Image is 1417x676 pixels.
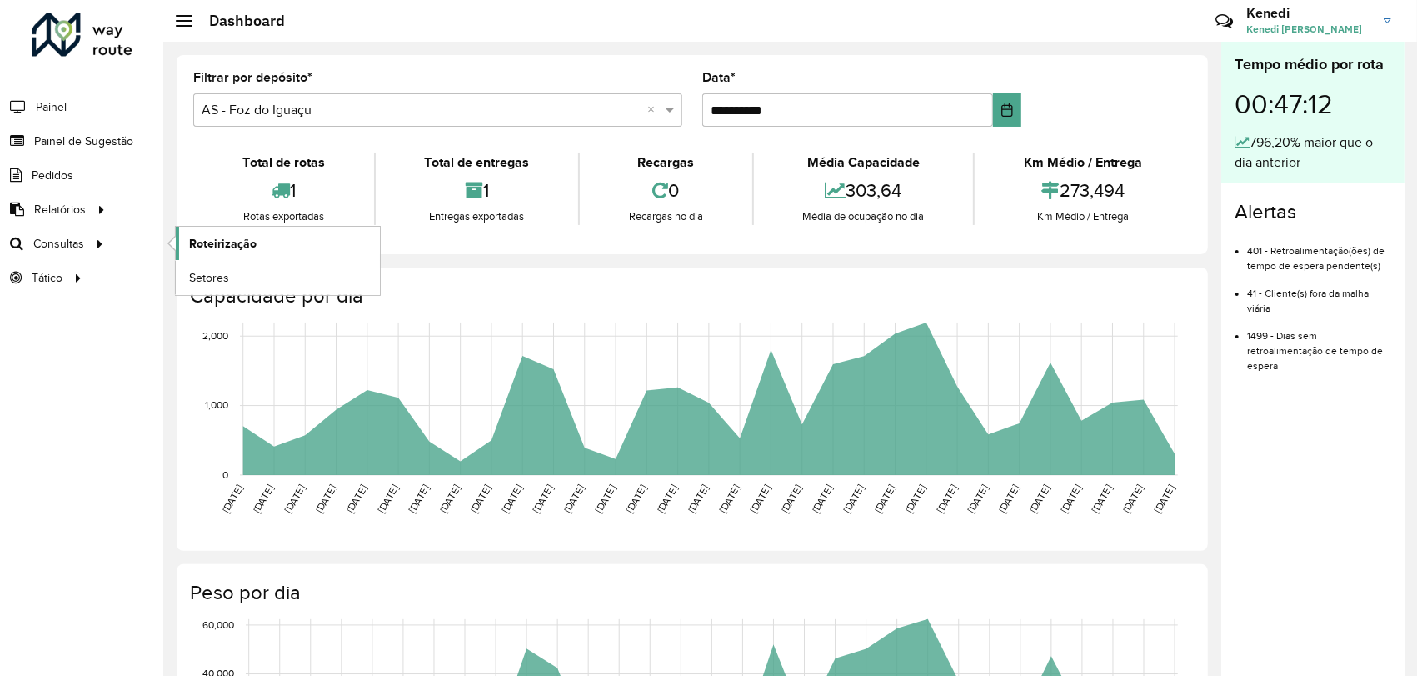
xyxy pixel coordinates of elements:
[1090,483,1114,515] text: [DATE]
[996,483,1020,515] text: [DATE]
[202,330,228,341] text: 2,000
[979,153,1187,173] div: Km Médio / Entrega
[655,483,679,515] text: [DATE]
[624,483,648,515] text: [DATE]
[1247,273,1391,316] li: 41 - Cliente(s) fora da malha viária
[758,208,970,225] div: Média de ocupação no dia
[376,483,400,515] text: [DATE]
[1028,483,1052,515] text: [DATE]
[593,483,617,515] text: [DATE]
[841,483,866,515] text: [DATE]
[189,235,257,253] span: Roteirização
[1247,316,1391,373] li: 1499 - Dias sem retroalimentação de tempo de espera
[584,173,748,208] div: 0
[584,208,748,225] div: Recargas no dia
[380,153,575,173] div: Total de entregas
[1206,3,1242,39] a: Contato Rápido
[32,269,62,287] span: Tático
[189,269,229,287] span: Setores
[979,208,1187,225] div: Km Médio / Entrega
[192,12,285,30] h2: Dashboard
[647,100,661,120] span: Clear all
[313,483,337,515] text: [DATE]
[1120,483,1145,515] text: [DATE]
[1247,231,1391,273] li: 401 - Retroalimentação(ões) de tempo de espera pendente(s)
[197,208,370,225] div: Rotas exportadas
[34,133,133,150] span: Painel de Sugestão
[205,400,228,411] text: 1,000
[531,483,555,515] text: [DATE]
[407,483,431,515] text: [DATE]
[32,167,73,184] span: Pedidos
[1152,483,1176,515] text: [DATE]
[193,68,312,88] label: Filtrar por depósito
[222,469,228,480] text: 0
[686,483,710,515] text: [DATE]
[872,483,896,515] text: [DATE]
[202,619,234,630] text: 60,000
[717,483,741,515] text: [DATE]
[1235,133,1391,173] div: 796,20% maior que o dia anterior
[437,483,462,515] text: [DATE]
[811,483,835,515] text: [DATE]
[993,93,1021,127] button: Choose Date
[1246,5,1371,21] h3: Kenedi
[1246,22,1371,37] span: Kenedi [PERSON_NAME]
[561,483,586,515] text: [DATE]
[190,284,1191,308] h4: Capacidade por dia
[36,98,67,116] span: Painel
[758,173,970,208] div: 303,64
[197,153,370,173] div: Total de rotas
[33,235,84,253] span: Consultas
[979,173,1187,208] div: 273,494
[251,483,275,515] text: [DATE]
[779,483,803,515] text: [DATE]
[344,483,368,515] text: [DATE]
[1059,483,1083,515] text: [DATE]
[1235,76,1391,133] div: 00:47:12
[584,153,748,173] div: Recargas
[965,483,990,515] text: [DATE]
[176,227,380,260] a: Roteirização
[380,208,575,225] div: Entregas exportadas
[748,483,772,515] text: [DATE]
[197,173,370,208] div: 1
[500,483,524,515] text: [DATE]
[935,483,959,515] text: [DATE]
[176,261,380,294] a: Setores
[220,483,244,515] text: [DATE]
[1235,53,1391,76] div: Tempo médio por rota
[702,68,736,88] label: Data
[903,483,927,515] text: [DATE]
[34,201,86,218] span: Relatórios
[190,581,1191,605] h4: Peso por dia
[758,153,970,173] div: Média Capacidade
[282,483,307,515] text: [DATE]
[468,483,492,515] text: [DATE]
[1235,200,1391,224] h4: Alertas
[380,173,575,208] div: 1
